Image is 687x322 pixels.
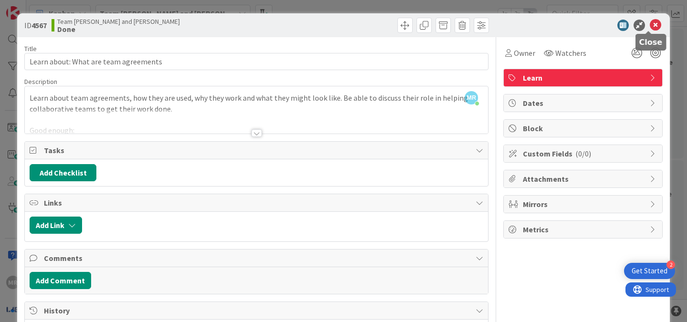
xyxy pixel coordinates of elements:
[523,173,645,185] span: Attachments
[30,93,483,114] p: Learn about team agreements, how they are used, why they work and what they might look like. Be a...
[514,47,535,59] span: Owner
[24,20,47,31] span: ID
[523,72,645,83] span: Learn
[44,305,471,316] span: History
[30,217,82,234] button: Add Link
[44,197,471,208] span: Links
[24,53,489,70] input: type card name here...
[523,123,645,134] span: Block
[44,252,471,264] span: Comments
[639,38,663,47] h5: Close
[465,91,478,104] span: MR
[44,145,471,156] span: Tasks
[575,149,591,158] span: ( 0/0 )
[523,148,645,159] span: Custom Fields
[632,266,667,276] div: Get Started
[523,97,645,109] span: Dates
[523,224,645,235] span: Metrics
[555,47,586,59] span: Watchers
[57,25,180,33] b: Done
[523,198,645,210] span: Mirrors
[57,18,180,25] span: Team [PERSON_NAME] and [PERSON_NAME]
[24,77,57,86] span: Description
[666,260,675,269] div: 2
[624,263,675,279] div: Open Get Started checklist, remaining modules: 2
[30,164,96,181] button: Add Checklist
[24,44,37,53] label: Title
[31,21,47,30] b: 4567
[30,272,91,289] button: Add Comment
[20,1,43,13] span: Support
